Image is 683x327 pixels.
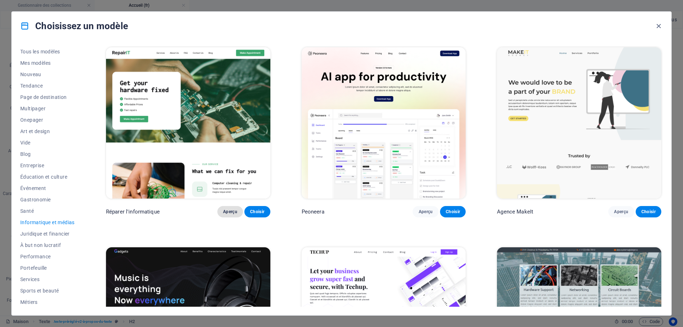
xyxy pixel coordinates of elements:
[223,209,237,214] font: Aperçu
[20,231,70,237] font: Juridique et financier
[20,117,43,123] font: Onepager
[636,206,661,217] button: Choisir
[20,46,75,57] button: Tous les modèles
[614,209,628,214] font: Aperçu
[608,206,634,217] button: Aperçu
[20,80,75,91] button: Tendance
[20,171,75,183] button: Éducation et culture
[20,83,43,89] font: Tendance
[250,209,264,214] font: Choisir
[20,296,75,308] button: Métiers
[20,228,75,239] button: Juridique et financier
[440,206,466,217] button: Choisir
[20,151,31,157] font: Blog
[20,106,46,111] font: Multipager
[302,209,324,215] font: Peoneera
[20,49,60,54] font: Tous les modèles
[20,205,75,217] button: Santé
[244,206,270,217] button: Choisir
[20,194,75,205] button: Gastronomie
[20,69,75,80] button: Nouveau
[35,21,128,31] font: Choisissez un modèle
[20,242,61,248] font: À but non lucratif
[20,208,34,214] font: Santé
[20,254,51,259] font: Performance
[20,220,75,225] font: Informatique et médias
[446,209,460,214] font: Choisir
[20,288,59,294] font: Sports et beauté
[20,126,75,137] button: Art et design
[497,47,661,199] img: Agence MakeIt
[20,276,39,282] font: Services
[3,3,70,9] a: Accéder au contenu principal
[497,209,533,215] font: Agence MakeIt
[20,197,51,202] font: Gastronomie
[20,137,75,148] button: Vide
[20,163,44,168] font: Entreprise
[20,148,75,160] button: Blog
[20,274,75,285] button: Services
[20,128,50,134] font: Art et design
[20,160,75,171] button: Entreprise
[20,103,75,114] button: Multipager
[20,285,75,296] button: Sports et beauté
[20,60,51,66] font: Mes modèles
[641,209,656,214] font: Choisir
[20,239,75,251] button: À but non lucratif
[20,185,46,191] font: Événement
[20,94,67,100] font: Page de destination
[106,209,160,215] font: Réparer l'informatique
[106,47,270,199] img: Réparer l'informatique
[20,217,75,228] button: Informatique et médias
[20,174,67,180] font: Éducation et culture
[217,206,243,217] button: Aperçu
[413,206,438,217] button: Aperçu
[302,47,466,199] img: Peoneera
[20,57,75,69] button: Mes modèles
[20,91,75,103] button: Page de destination
[20,183,75,194] button: Événement
[20,251,75,262] button: Performance
[20,114,75,126] button: Onepager
[419,209,433,214] font: Aperçu
[20,140,31,146] font: Vide
[20,265,47,271] font: Portefeuille
[20,299,38,305] font: Métiers
[20,72,41,77] font: Nouveau
[20,262,75,274] button: Portefeuille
